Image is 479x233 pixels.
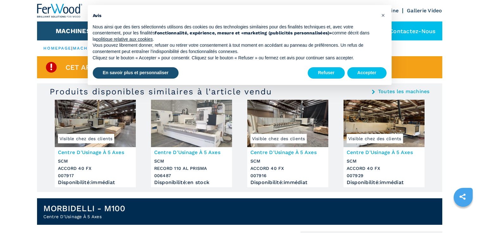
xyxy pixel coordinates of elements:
[154,158,229,179] h3: SCM RECORD 110 AL PRISMA 006487
[43,213,125,220] h2: Centre D'Usinage À 5 Axes
[343,100,425,187] a: Centre D'Usinage À 5 Axes SCM ACCORD 40 FXVisible chez des clientsCentre D'Usinage À 5 AxesSCMACC...
[155,30,332,35] strong: fonctionnalité, expérience, mesure et «marketing (publicités personnalisées)»
[37,4,83,18] img: Ferwood
[378,10,388,20] button: Fermer cet avis
[250,149,325,156] h3: Centre D'Usinage À 5 Axes
[43,203,125,213] h1: MORBIDELLI - M100
[55,100,136,147] img: Centre D'Usinage À 5 Axes SCM ACCORD 40 FX
[347,149,421,156] h3: Centre D'Usinage À 5 Axes
[58,149,133,156] h3: Centre D'Usinage À 5 Axes
[66,64,173,71] span: Cet article est déjà vendu
[154,181,229,184] div: Disponibilité : en stock
[250,134,307,143] span: Visible chez des clients
[308,67,344,79] button: Refuser
[50,87,272,97] h3: Produits disponibles similaires à l'article vendu
[347,134,403,143] span: Visible chez des clients
[93,13,376,19] h2: Avis
[58,181,133,184] div: Disponibilité : immédiat
[96,37,153,42] a: politique relative aux cookies
[247,100,328,187] a: Centre D'Usinage À 5 Axes SCM ACCORD 40 FXVisible chez des clientsCentre D'Usinage À 5 AxesSCMACC...
[250,181,325,184] div: Disponibilité : immédiat
[250,158,325,179] h3: SCM ACCORD 40 FX 007916
[347,158,421,179] h3: SCM ACCORD 40 FX 007929
[73,46,100,51] a: machines
[93,55,376,61] p: Cliquez sur le bouton « Accepter » pour consentir. Cliquez sur le bouton « Refuser » ou fermez ce...
[56,27,91,35] button: Machines
[452,205,474,228] iframe: Chat
[343,100,425,147] img: Centre D'Usinage À 5 Axes SCM ACCORD 40 FX
[43,46,72,51] a: HOMEPAGE
[381,11,385,19] span: ×
[347,181,421,184] div: Disponibilité : immédiat
[378,89,430,94] a: Toutes les machines
[71,46,72,51] span: |
[154,149,229,156] h3: Centre D'Usinage À 5 Axes
[58,134,114,143] span: Visible chez des clients
[45,61,58,74] img: SoldProduct
[93,67,179,79] button: En savoir plus et personnaliser
[374,21,442,40] div: Contactez-nous
[151,100,232,147] img: Centre D'Usinage À 5 Axes SCM RECORD 110 AL PRISMA
[247,100,328,147] img: Centre D'Usinage À 5 Axes SCM ACCORD 40 FX
[347,67,387,79] button: Accepter
[151,100,232,187] a: Centre D'Usinage À 5 Axes SCM RECORD 110 AL PRISMACentre D'Usinage À 5 AxesSCMRECORD 110 AL PRISM...
[93,24,376,43] p: Nous ainsi que des tiers sélectionnés utilisons des cookies ou des technologies similaires pour d...
[55,100,136,187] a: Centre D'Usinage À 5 Axes SCM ACCORD 40 FXVisible chez des clientsCentre D'Usinage À 5 AxesSCMACC...
[455,189,470,205] a: sharethis
[58,158,133,179] h3: SCM ACCORD 40 FX 007917
[407,8,442,14] a: Gallerie Video
[93,42,376,55] p: Vous pouvez librement donner, refuser ou retirer votre consentement à tout moment en accédant au ...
